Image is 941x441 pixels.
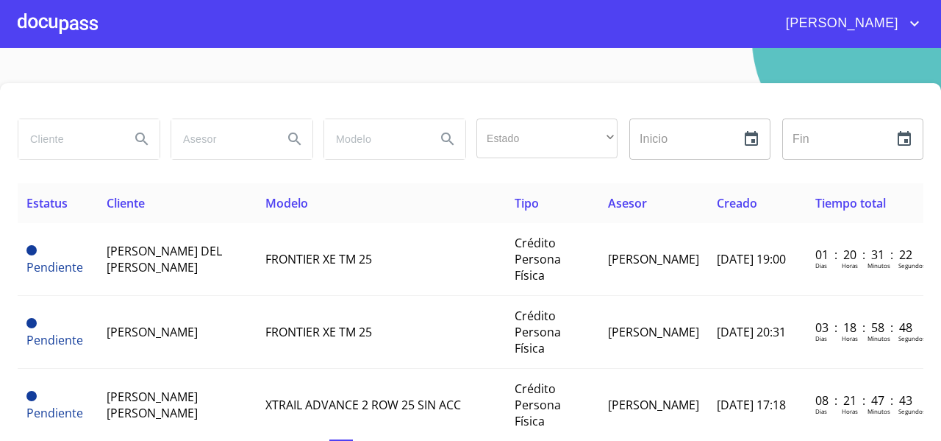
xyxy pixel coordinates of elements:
[775,12,906,35] span: [PERSON_NAME]
[717,397,786,413] span: [DATE] 17:18
[608,324,699,340] span: [PERSON_NAME]
[608,251,699,267] span: [PERSON_NAME]
[775,12,923,35] button: account of current user
[265,195,308,211] span: Modelo
[717,324,786,340] span: [DATE] 20:31
[18,119,118,159] input: search
[608,397,699,413] span: [PERSON_NAME]
[515,235,561,283] span: Crédito Persona Física
[107,243,222,275] span: [PERSON_NAME] DEL [PERSON_NAME]
[107,195,145,211] span: Cliente
[171,119,271,159] input: search
[265,324,372,340] span: FRONTIER XE TM 25
[515,381,561,429] span: Crédito Persona Física
[867,407,890,415] p: Minutos
[867,261,890,269] p: Minutos
[815,320,915,336] p: 03 : 18 : 58 : 48
[124,121,160,157] button: Search
[26,195,68,211] span: Estatus
[815,334,827,342] p: Dias
[26,259,83,275] span: Pendiente
[842,261,858,269] p: Horas
[898,334,926,342] p: Segundos
[277,121,312,157] button: Search
[815,392,915,409] p: 08 : 21 : 47 : 43
[26,391,37,401] span: Pendiente
[107,389,198,421] span: [PERSON_NAME] [PERSON_NAME]
[265,251,372,267] span: FRONTIER XE TM 25
[815,195,886,211] span: Tiempo total
[107,324,198,340] span: [PERSON_NAME]
[842,407,858,415] p: Horas
[430,121,465,157] button: Search
[842,334,858,342] p: Horas
[717,251,786,267] span: [DATE] 19:00
[265,397,461,413] span: XTRAIL ADVANCE 2 ROW 25 SIN ACC
[815,261,827,269] p: Dias
[515,308,561,356] span: Crédito Persona Física
[717,195,757,211] span: Creado
[26,332,83,348] span: Pendiente
[815,407,827,415] p: Dias
[476,119,618,158] div: ​
[26,245,37,255] span: Pendiente
[898,261,926,269] p: Segundos
[26,318,37,328] span: Pendiente
[898,407,926,415] p: Segundos
[815,247,915,263] p: 01 : 20 : 31 : 22
[867,334,890,342] p: Minutos
[608,195,647,211] span: Asesor
[515,195,539,211] span: Tipo
[324,119,424,159] input: search
[26,405,83,421] span: Pendiente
